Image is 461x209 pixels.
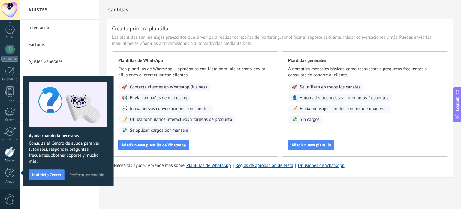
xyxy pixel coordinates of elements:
a: Plantillas de WhatsApp [186,163,231,168]
li: Usuarios [20,70,99,87]
span: Plantillas generales [288,58,442,64]
span: Envía mensajes simples con texto e imágenes [300,106,387,112]
span: Sin cargos [300,117,320,123]
span: 💬 [122,106,128,112]
div: Chats [1,36,19,40]
span: 🚀 [122,84,128,90]
span: Añadir nueva plantilla de WhatsApp [122,143,186,147]
div: Listas [1,99,19,103]
div: | | [112,163,448,169]
h2: Ayuda cuando la necesitas [29,133,107,139]
span: Se utilizan en todos los canales [300,84,360,90]
span: Se aplican cargos por mensaje [130,128,188,134]
span: 📢 [122,95,128,101]
span: Crea plantillas de WhatsApp — apruébalas con Meta para iniciar chats, enviar difusiones e interac... [118,66,272,78]
a: Ajustes Generales [29,53,93,70]
div: WhatsApp [1,56,18,62]
span: 📝 [292,106,297,112]
span: Copilot [454,97,460,111]
li: Ajustes Generales [20,53,99,70]
span: Automatiza respuestas a preguntas frecuentes [300,95,388,101]
a: Facturas [29,36,93,53]
span: Automatiza mensajes básicos, como respuestas a preguntas frecuentes o consultas de soporte al cli... [288,66,442,78]
div: Calendario [1,78,19,81]
span: 👤 [292,95,297,101]
span: 🚀 [292,84,297,90]
li: Facturas [20,36,99,53]
span: Consulta el Centro de ayuda para ver tutoriales, responder preguntas frecuentes, obtener soporte ... [29,140,107,164]
span: Contacta clientes en WhatsApp Business [130,84,207,90]
span: Añadir nueva plantilla [291,143,331,147]
div: Ajustes [1,159,19,163]
a: Difusiones de WhatsApp [298,163,345,168]
span: Plantillas de WhatsApp [118,58,272,64]
span: 💸 [122,128,128,134]
span: 💸 [292,117,297,123]
button: Añadir nueva plantilla de WhatsApp [118,140,189,150]
h3: Crea tu primera plantilla [112,25,168,32]
span: Inicia nuevas conversaciones con clientes [130,106,209,112]
span: Envía campañas de marketing [130,95,187,101]
button: Añadir nueva plantilla [288,140,334,150]
a: Reglas de aprobación de Meta [236,163,294,168]
span: Utiliza formularios interactivos y tarjetas de producto [130,117,232,123]
button: Perfecto, entendido [67,170,107,179]
div: Ayuda [1,180,19,184]
li: Integración [20,20,99,36]
button: Ir al Help Center [29,169,65,180]
div: Correo [1,118,19,122]
a: Usuarios [29,70,93,87]
h2: Plantillas [107,4,453,16]
div: Estadísticas [1,138,19,142]
span: Ir al Help Center [32,173,61,177]
span: Las plantillas son mensajes preescritos que sirven para realizar campañas de marketing, simplific... [112,35,448,47]
span: ¿Necesitas ayuda? Aprende más sobre [112,163,185,169]
span: Perfecto, entendido [69,173,104,177]
span: 📝 [122,117,128,123]
a: Integración [29,20,93,36]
